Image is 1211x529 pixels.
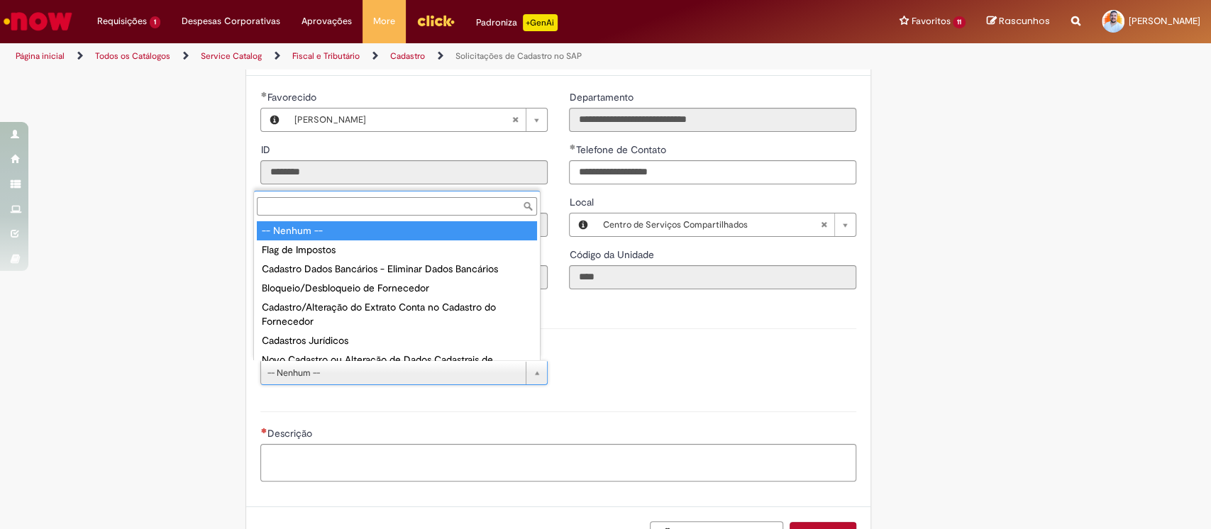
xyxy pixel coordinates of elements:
div: Bloqueio/Desbloqueio de Fornecedor [257,279,537,298]
div: Cadastros Jurídicos [257,331,537,350]
div: Novo Cadastro ou Alteração de Dados Cadastrais de Funcionário [257,350,537,384]
ul: Tipo da Solicitação [254,218,540,360]
div: Flag de Impostos [257,240,537,260]
div: Cadastro Dados Bancários - Eliminar Dados Bancários [257,260,537,279]
div: -- Nenhum -- [257,221,537,240]
div: Cadastro/Alteração do Extrato Conta no Cadastro do Fornecedor [257,298,537,331]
